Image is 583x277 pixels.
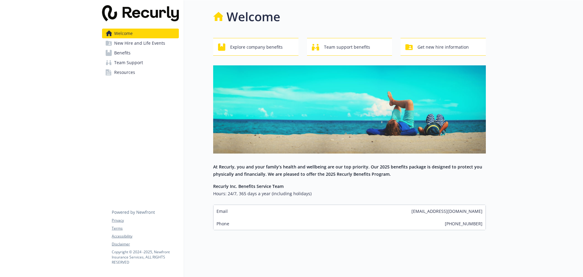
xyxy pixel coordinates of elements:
span: Explore company benefits [230,41,283,53]
a: Accessibility [112,234,179,239]
span: Resources [114,68,135,77]
span: Team Support [114,58,143,68]
span: [EMAIL_ADDRESS][DOMAIN_NAME] [411,208,482,214]
span: [PHONE_NUMBER] [445,220,482,227]
button: Team support benefits [307,38,392,56]
a: Disclaimer [112,241,179,247]
a: New Hire and Life Events [102,38,179,48]
a: Benefits [102,48,179,58]
strong: At Recurly, you and your family’s health and wellbeing are our top priority. Our 2025 benefits pa... [213,164,482,177]
h6: Hours: 24/7, 365 days a year (including holidays)​ [213,190,486,197]
a: Privacy [112,218,179,223]
span: New Hire and Life Events [114,38,165,48]
button: Explore company benefits [213,38,298,56]
a: Terms [112,226,179,231]
a: Resources [102,68,179,77]
button: Get new hire information [401,38,486,56]
span: Email [216,208,228,214]
p: Copyright © 2024 - 2025 , Newfront Insurance Services, ALL RIGHTS RESERVED [112,249,179,265]
a: Welcome [102,29,179,38]
span: Phone [216,220,229,227]
a: Team Support [102,58,179,68]
strong: Recurly Inc. Benefits Service Team [213,183,284,189]
span: Benefits [114,48,131,58]
span: Get new hire information [418,41,469,53]
h1: Welcome [227,8,280,26]
img: overview page banner [213,65,486,154]
span: Welcome [114,29,133,38]
span: Team support benefits [324,41,370,53]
